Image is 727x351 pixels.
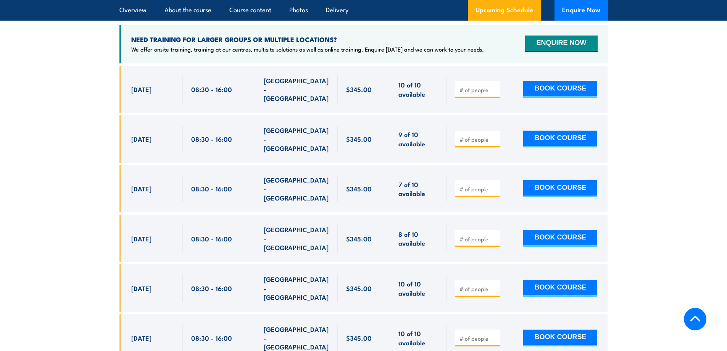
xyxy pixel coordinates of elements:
input: # of people [459,235,498,243]
button: BOOK COURSE [523,180,597,197]
span: [GEOGRAPHIC_DATA] - [GEOGRAPHIC_DATA] [264,76,329,103]
button: BOOK COURSE [523,280,597,297]
span: $345.00 [346,284,372,293]
p: We offer onsite training, training at our centres, multisite solutions as well as online training... [131,45,484,53]
span: $345.00 [346,85,372,94]
span: [GEOGRAPHIC_DATA] - [GEOGRAPHIC_DATA] [264,175,329,202]
span: 08:30 - 16:00 [191,184,232,193]
button: ENQUIRE NOW [525,36,597,52]
span: 8 of 10 available [398,230,438,247]
span: [DATE] [131,134,152,143]
button: BOOK COURSE [523,131,597,147]
input: # of people [459,285,498,293]
h4: NEED TRAINING FOR LARGER GROUPS OR MULTIPLE LOCATIONS? [131,35,484,44]
span: 10 of 10 available [398,329,438,347]
span: 08:30 - 16:00 [191,85,232,94]
span: 9 of 10 available [398,130,438,148]
span: [DATE] [131,184,152,193]
span: [DATE] [131,333,152,342]
span: [GEOGRAPHIC_DATA] - [GEOGRAPHIC_DATA] [264,275,329,301]
span: 10 of 10 available [398,80,438,98]
button: BOOK COURSE [523,230,597,247]
span: 10 of 10 available [398,279,438,297]
span: [GEOGRAPHIC_DATA] - [GEOGRAPHIC_DATA] [264,126,329,152]
button: BOOK COURSE [523,81,597,98]
span: $345.00 [346,134,372,143]
span: [DATE] [131,234,152,243]
span: [DATE] [131,284,152,293]
input: # of people [459,86,498,94]
span: 08:30 - 16:00 [191,333,232,342]
input: # of people [459,335,498,342]
span: [GEOGRAPHIC_DATA] - [GEOGRAPHIC_DATA] [264,225,329,252]
span: 08:30 - 16:00 [191,134,232,143]
input: # of people [459,185,498,193]
span: 7 of 10 available [398,180,438,198]
span: $345.00 [346,184,372,193]
span: 08:30 - 16:00 [191,234,232,243]
span: 08:30 - 16:00 [191,284,232,293]
input: # of people [459,136,498,143]
span: $345.00 [346,234,372,243]
span: $345.00 [346,333,372,342]
button: BOOK COURSE [523,330,597,346]
span: [DATE] [131,85,152,94]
